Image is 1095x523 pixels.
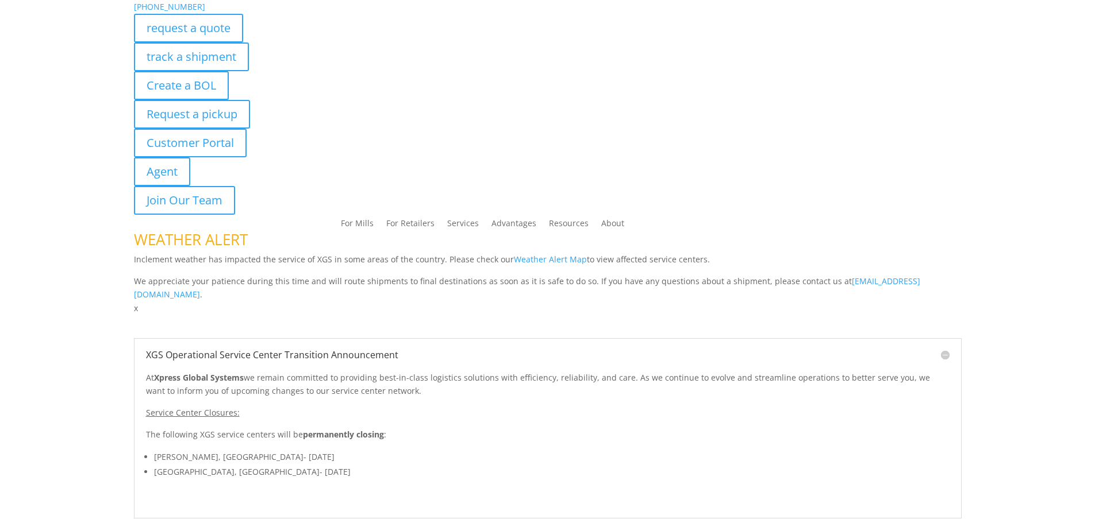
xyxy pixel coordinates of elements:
[134,1,205,12] a: [PHONE_NUMBER]
[134,42,249,71] a: track a shipment
[134,253,962,274] p: Inclement weather has impacted the service of XGS in some areas of the country. Please check our ...
[134,274,962,302] p: We appreciate your patience during this time and will route shipments to final destinations as so...
[134,186,235,215] a: Join Our Team
[154,372,244,383] strong: Xpress Global Systems
[134,71,229,100] a: Create a BOL
[134,157,190,186] a: Agent
[146,350,950,359] h5: XGS Operational Service Center Transition Announcement
[134,129,247,157] a: Customer Portal
[134,14,243,42] a: request a quote
[514,254,587,265] a: Weather Alert Map
[549,219,589,232] a: Resources
[146,407,240,418] u: Service Center Closures:
[601,219,624,232] a: About
[146,428,950,450] p: The following XGS service centers will be :
[303,429,384,440] strong: permanently closing
[491,219,536,232] a: Advantages
[146,371,950,406] p: At we remain committed to providing best-in-class logistics solutions with efficiency, reliabilit...
[154,450,950,464] li: [PERSON_NAME], [GEOGRAPHIC_DATA]- [DATE]
[447,219,479,232] a: Services
[386,219,435,232] a: For Retailers
[341,219,374,232] a: For Mills
[154,464,950,479] li: [GEOGRAPHIC_DATA], [GEOGRAPHIC_DATA]- [DATE]
[134,229,248,250] span: WEATHER ALERT
[134,301,962,315] p: x
[134,100,250,129] a: Request a pickup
